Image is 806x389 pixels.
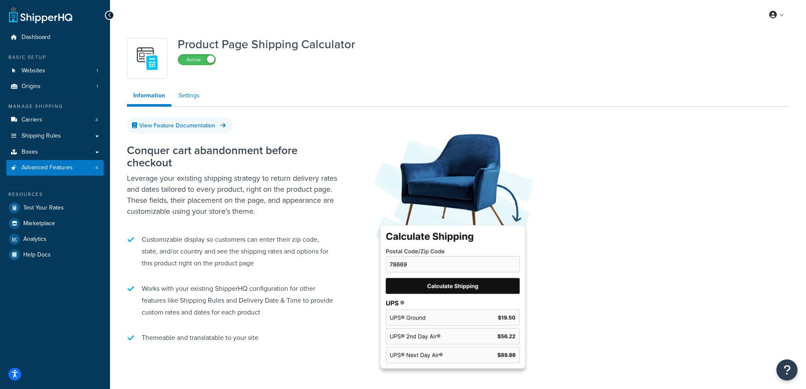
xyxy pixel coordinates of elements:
[6,191,104,198] div: Resources
[178,55,215,65] label: Active
[6,63,104,79] a: Websites1
[6,112,104,128] a: Carriers4
[22,149,38,156] span: Boxes
[127,117,233,134] a: View Feature Documentation
[132,44,162,73] img: +D8d0cXZM7VpdAAAAAElFTkSuQmCC
[127,144,338,168] h2: Conquer cart abandonment before checkout
[22,83,41,90] span: Origins
[6,103,104,110] div: Manage Shipping
[6,247,104,262] a: Help Docs
[6,54,104,61] div: Basic Setup
[96,67,98,74] span: 1
[22,67,45,74] span: Websites
[6,112,104,128] li: Carriers
[6,160,104,176] li: Advanced Features
[776,359,798,381] button: Open Resource Center
[22,34,50,41] span: Dashboard
[22,164,73,171] span: Advanced Features
[96,83,98,90] span: 1
[6,200,104,215] a: Test Your Rates
[6,79,104,94] li: Origins
[6,63,104,79] li: Websites
[127,229,338,273] li: Customizable display so customers can enter their zip code, state, and/or country and see the shi...
[6,216,104,231] a: Marketplace
[127,173,338,217] p: Leverage your existing shipping strategy to return delivery rates and dates tailored to every pro...
[6,79,104,94] a: Origins1
[127,279,338,323] li: Works with your existing ShipperHQ configuration for other features like Shipping Rules and Deliv...
[95,116,98,124] span: 4
[23,220,55,227] span: Marketplace
[23,204,64,212] span: Test Your Rates
[22,132,61,140] span: Shipping Rules
[127,328,338,348] li: Themeable and translatable to your site
[6,144,104,160] a: Boxes
[364,119,542,381] img: Product Page Shipping Calculator
[127,87,171,107] a: Information
[178,38,355,51] h1: Product Page Shipping Calculator
[6,128,104,144] a: Shipping Rules
[23,251,51,259] span: Help Docs
[22,116,42,124] span: Carriers
[23,236,47,243] span: Analytics
[172,87,206,104] a: Settings
[6,30,104,45] a: Dashboard
[6,160,104,176] a: Advanced Features4
[6,232,104,247] a: Analytics
[95,164,98,171] span: 4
